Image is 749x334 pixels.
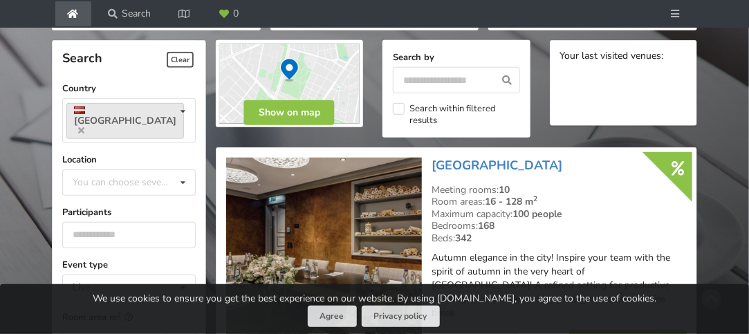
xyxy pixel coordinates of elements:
label: Event type [62,258,196,272]
strong: 10 [499,183,510,196]
div: Your last visited venues: [560,50,687,64]
span: Clear [167,52,194,68]
span: 0 [233,9,239,19]
div: Beds: [432,232,687,245]
label: Search by [393,50,519,64]
button: Show on map [244,100,335,125]
img: Show on map [216,40,363,127]
label: Search within filtered results [393,103,519,127]
strong: 16 - 128 m [485,195,537,208]
div: Room areas: [432,196,687,208]
div: Bedrooms: [432,220,687,232]
a: Search [98,1,160,26]
div: You can choose several [69,174,201,190]
a: [GEOGRAPHIC_DATA] [66,103,184,139]
sup: 2 [533,194,537,204]
div: Maximum capacity: [432,208,687,221]
a: Privacy policy [362,306,440,327]
label: Participants [62,205,196,219]
a: [GEOGRAPHIC_DATA] [432,157,562,174]
button: Agree [308,306,357,327]
p: Autumn elegance in the city! Inspire your team with the spirit of autumn in the very heart of [GE... [432,251,687,320]
strong: 342 [455,232,472,245]
div: Live [73,283,90,293]
strong: 168 [478,219,494,232]
label: Location [62,153,196,167]
span: Search [62,50,102,66]
strong: 100 people [512,207,562,221]
label: Country [62,82,196,95]
div: Meeting rooms: [432,184,687,196]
